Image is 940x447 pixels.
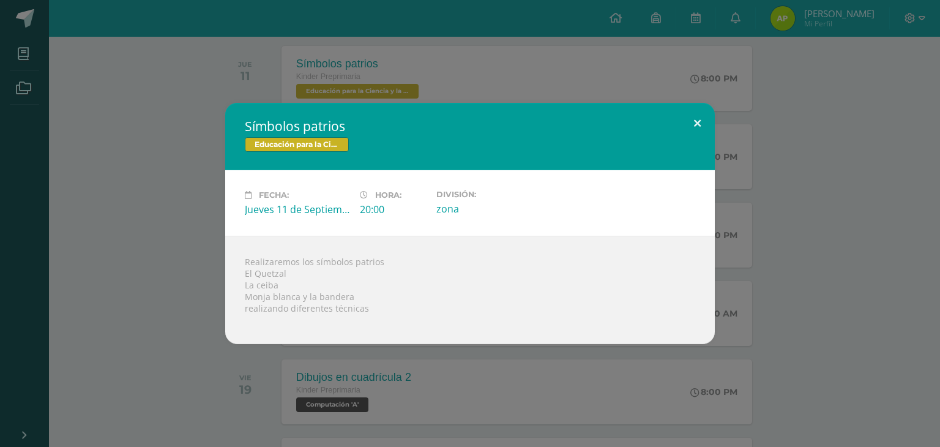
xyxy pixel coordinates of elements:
div: Realizaremos los símbolos patrios El Quetzal La ceiba Monja blanca y la bandera realizando difere... [225,236,715,344]
h2: Símbolos patrios [245,118,695,135]
div: Jueves 11 de Septiembre [245,203,350,216]
span: Educación para la Ciencia y la Ciudadanía [245,137,349,152]
button: Close (Esc) [680,103,715,145]
div: 20:00 [360,203,427,216]
label: División: [436,190,542,199]
span: Hora: [375,190,401,200]
div: zona [436,202,542,216]
span: Fecha: [259,190,289,200]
